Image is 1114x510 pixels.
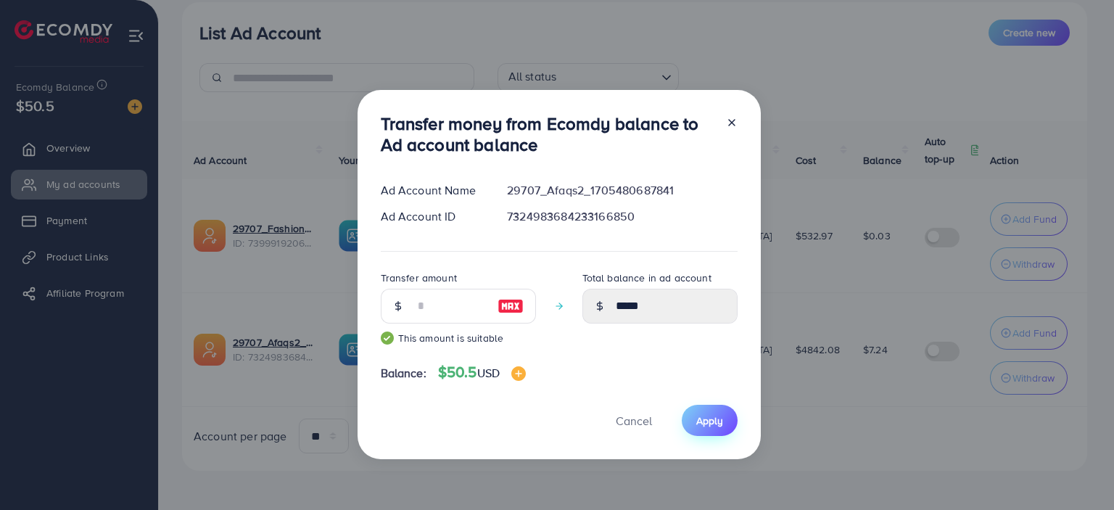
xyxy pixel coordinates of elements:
img: guide [381,332,394,345]
span: Apply [696,414,723,428]
img: image [498,297,524,315]
h4: $50.5 [438,363,526,382]
h3: Transfer money from Ecomdy balance to Ad account balance [381,113,714,155]
span: Balance: [381,365,426,382]
div: Ad Account Name [369,182,496,199]
div: 29707_Afaqs2_1705480687841 [495,182,748,199]
button: Apply [682,405,738,436]
span: Cancel [616,413,652,429]
button: Cancel [598,405,670,436]
label: Transfer amount [381,271,457,285]
div: Ad Account ID [369,208,496,225]
small: This amount is suitable [381,331,536,345]
div: 7324983684233166850 [495,208,748,225]
label: Total balance in ad account [582,271,711,285]
span: USD [477,365,500,381]
img: image [511,366,526,381]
